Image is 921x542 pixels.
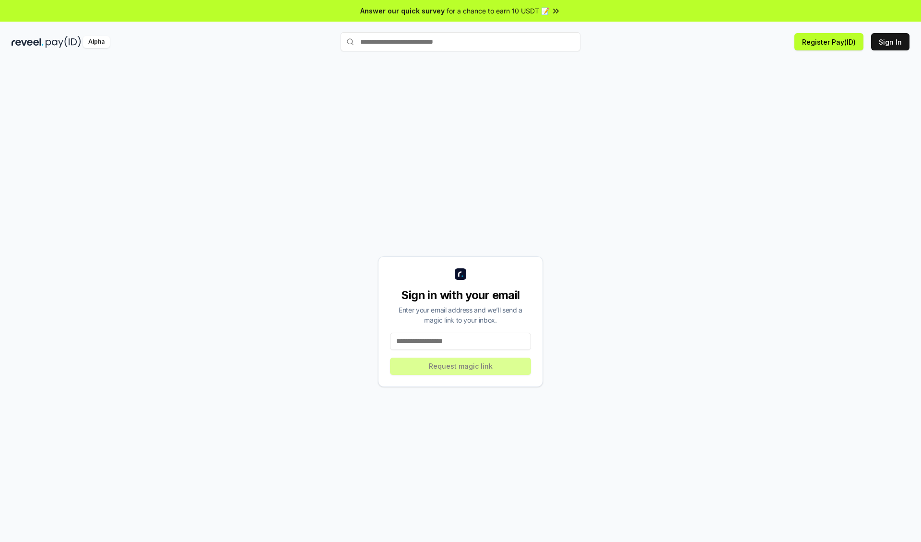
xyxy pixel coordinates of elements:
button: Sign In [871,33,909,50]
span: Answer our quick survey [360,6,445,16]
div: Alpha [83,36,110,48]
span: for a chance to earn 10 USDT 📝 [447,6,549,16]
img: logo_small [455,268,466,280]
button: Register Pay(ID) [794,33,863,50]
div: Sign in with your email [390,288,531,303]
div: Enter your email address and we’ll send a magic link to your inbox. [390,305,531,325]
img: pay_id [46,36,81,48]
img: reveel_dark [12,36,44,48]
